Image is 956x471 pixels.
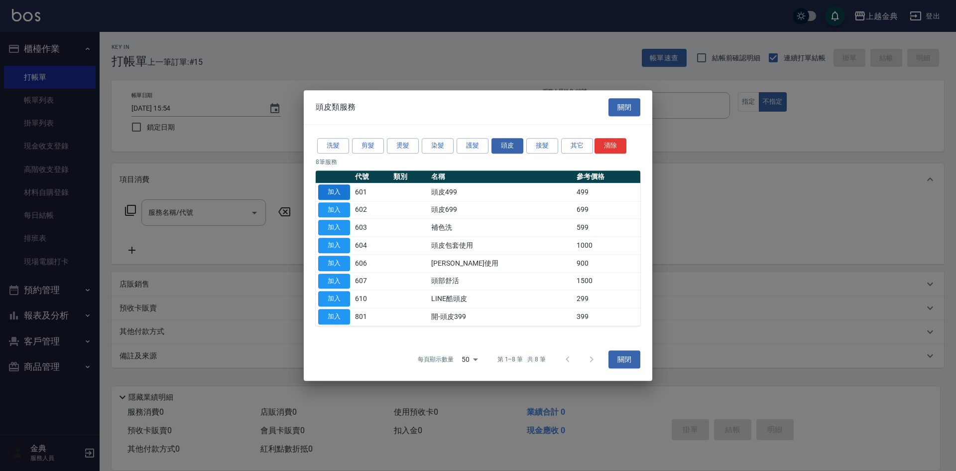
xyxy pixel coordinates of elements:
td: 603 [353,219,391,237]
td: 299 [574,290,640,308]
button: 關閉 [608,350,640,369]
td: 699 [574,201,640,219]
button: 關閉 [608,98,640,117]
td: 頭皮699 [429,201,574,219]
td: 開-頭皮399 [429,308,574,326]
div: 50 [458,346,481,373]
td: 900 [574,255,640,273]
td: 604 [353,237,391,255]
button: 剪髮 [352,138,384,154]
button: 加入 [318,220,350,236]
button: 其它 [561,138,593,154]
td: 399 [574,308,640,326]
td: 499 [574,183,640,201]
button: 加入 [318,309,350,324]
button: 接髮 [526,138,558,154]
th: 類別 [391,170,429,183]
th: 代號 [353,170,391,183]
p: 每頁顯示數量 [418,355,454,364]
td: [PERSON_NAME]使用 [429,255,574,273]
button: 加入 [318,292,350,307]
p: 8 筆服務 [316,157,640,166]
button: 燙髮 [387,138,419,154]
td: 1500 [574,272,640,290]
button: 染髮 [422,138,454,154]
th: 參考價格 [574,170,640,183]
td: 補色洗 [429,219,574,237]
td: LINE酷頭皮 [429,290,574,308]
td: 頭皮499 [429,183,574,201]
td: 頭部舒活 [429,272,574,290]
td: 601 [353,183,391,201]
button: 洗髮 [317,138,349,154]
button: 頭皮 [491,138,523,154]
button: 加入 [318,274,350,289]
button: 加入 [318,184,350,200]
button: 清除 [595,138,626,154]
td: 610 [353,290,391,308]
td: 606 [353,255,391,273]
button: 加入 [318,256,350,271]
button: 護髮 [457,138,488,154]
span: 頭皮類服務 [316,102,356,112]
td: 599 [574,219,640,237]
button: 加入 [318,202,350,218]
td: 801 [353,308,391,326]
p: 第 1–8 筆 共 8 筆 [497,355,546,364]
th: 名稱 [429,170,574,183]
td: 1000 [574,237,640,255]
button: 加入 [318,238,350,253]
td: 602 [353,201,391,219]
td: 頭皮包套使用 [429,237,574,255]
td: 607 [353,272,391,290]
